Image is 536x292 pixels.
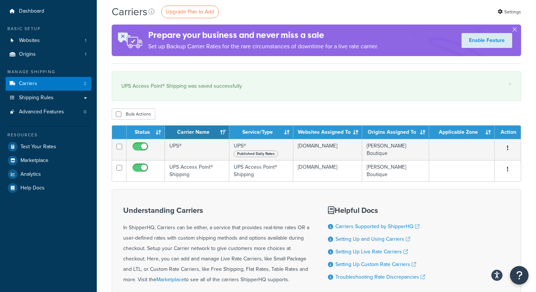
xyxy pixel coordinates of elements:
button: Open Resource Center [510,266,529,285]
span: Marketplace [20,158,48,164]
h3: Helpful Docs [328,206,425,214]
div: In ShipperHQ, Carriers can be either, a service that provides real-time rates OR a user-defined r... [123,206,309,285]
li: Websites [6,34,91,48]
td: UPS® [165,139,229,160]
td: [PERSON_NAME] Boutique [362,160,429,181]
div: Resources [6,132,91,138]
th: Origins Assigned To: activate to sort column ascending [362,126,429,139]
td: UPS Access Point® Shipping [165,160,229,181]
a: Carriers 2 [6,77,91,91]
th: Applicable Zone: activate to sort column ascending [429,126,495,139]
a: Carriers Supported by ShipperHQ [335,223,419,230]
td: [DOMAIN_NAME] [293,160,362,181]
a: Analytics [6,168,91,181]
span: Origins [19,51,36,58]
a: Advanced Features 0 [6,105,91,119]
div: Manage Shipping [6,69,91,75]
a: Websites 1 [6,34,91,48]
a: Marketplace [156,276,184,283]
a: Marketplace [6,154,91,167]
span: Help Docs [20,185,45,191]
h4: Prepare your business and never miss a sale [148,29,378,41]
span: 1 [85,38,86,44]
li: Advanced Features [6,105,91,119]
span: Published Daily Rates [234,150,278,157]
a: Test Your Rates [6,140,91,153]
h1: Carriers [112,4,147,19]
li: Carriers [6,77,91,91]
a: Dashboard [6,4,91,18]
th: Status: activate to sort column ascending [127,126,165,139]
th: Carrier Name: activate to sort column ascending [165,126,229,139]
div: UPS Access Point® Shipping was saved successfully [121,81,511,91]
span: Advanced Features [19,109,64,115]
a: Setting Up and Using Carriers [335,235,410,243]
a: Setting Up Custom Rate Carriers [335,260,416,268]
a: Settings [498,7,521,17]
a: × [508,81,511,87]
th: Websites Assigned To: activate to sort column ascending [293,126,362,139]
th: Action [495,126,521,139]
img: ad-rules-rateshop-fe6ec290ccb7230408bd80ed9643f0289d75e0ffd9eb532fc0e269fcd187b520.png [112,25,148,56]
td: UPS Access Point® Shipping [229,160,293,181]
div: Basic Setup [6,26,91,32]
h3: Understanding Carriers [123,206,309,214]
a: Upgrade Plan to Add [161,6,219,18]
span: Upgrade Plan to Add [166,8,214,16]
a: Troubleshooting Rate Discrepancies [335,273,425,281]
span: Analytics [20,171,41,178]
span: 1 [85,51,86,58]
td: [DOMAIN_NAME] [293,139,362,160]
span: Test Your Rates [20,144,56,150]
span: Shipping Rules [19,95,54,101]
a: Shipping Rules [6,91,91,105]
td: [PERSON_NAME] Boutique [362,139,429,160]
a: Help Docs [6,181,91,195]
span: Websites [19,38,40,44]
span: Carriers [19,81,37,87]
span: 0 [84,109,86,115]
a: Setting Up Live Rate Carriers [335,248,408,256]
span: Dashboard [19,8,44,14]
p: Set up Backup Carrier Rates for the rare circumstances of downtime for a live rate carrier. [148,41,378,52]
a: Origins 1 [6,48,91,61]
li: Origins [6,48,91,61]
button: Bulk Actions [112,108,155,120]
td: UPS® [229,139,293,160]
a: Enable Feature [462,33,512,48]
th: Service/Type: activate to sort column ascending [229,126,293,139]
span: 2 [84,81,86,87]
